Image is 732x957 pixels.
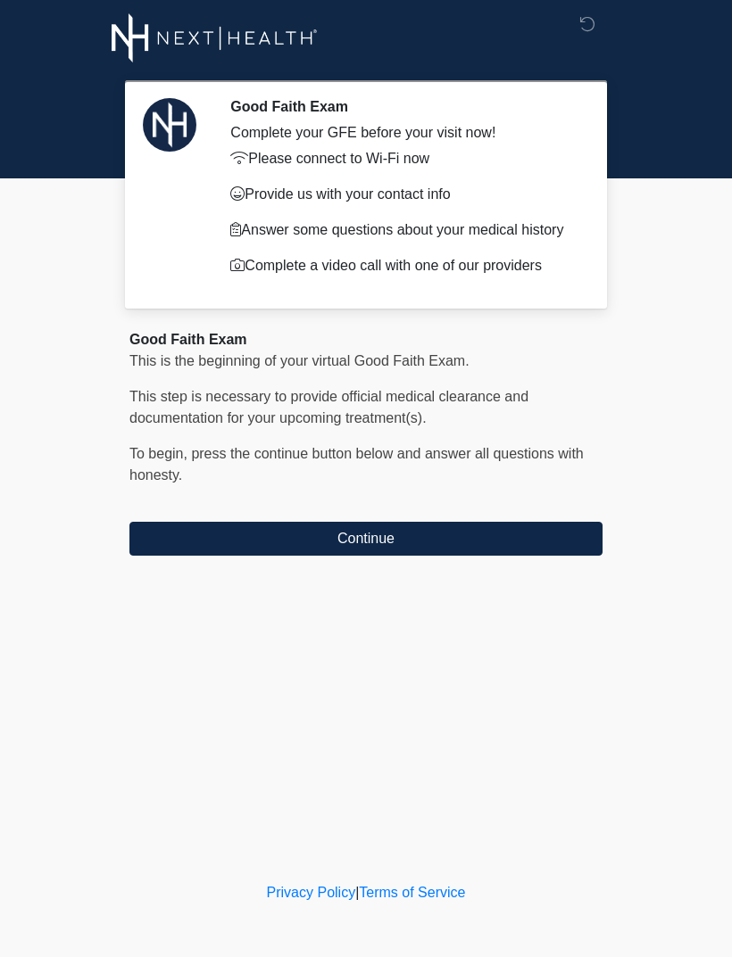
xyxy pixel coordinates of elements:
[355,885,359,900] a: |
[230,122,576,144] div: Complete your GFE before your visit now!
[267,885,356,900] a: Privacy Policy
[129,446,584,483] span: To begin, ﻿﻿﻿﻿﻿﻿press the continue button below and answer all questions with honesty.
[129,389,528,425] span: This step is necessary to provide official medical clearance and documentation for your upcoming ...
[129,329,603,351] div: Good Faith Exam
[129,522,603,556] button: Continue
[230,98,576,115] h2: Good Faith Exam
[230,148,576,169] p: Please connect to Wi-Fi now
[230,184,576,205] p: Provide us with your contact info
[112,13,318,62] img: Next-Health Logo
[230,219,576,241] p: Answer some questions about your medical history
[359,885,465,900] a: Terms of Service
[230,255,576,276] p: Complete a video call with one of our providers
[143,98,196,152] img: Agent Avatar
[129,353,470,368] span: This is the beginning of your virtual Good Faith Exam.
